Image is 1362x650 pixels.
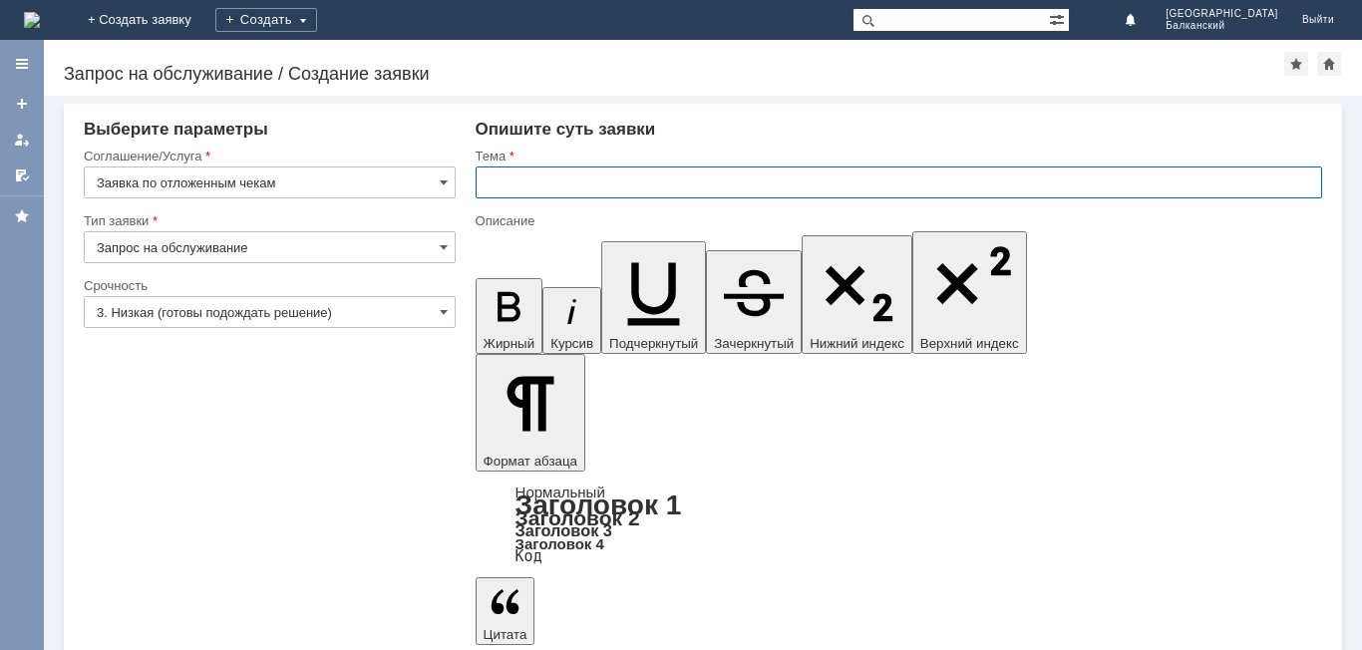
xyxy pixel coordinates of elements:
div: Запрос на обслуживание / Создание заявки [64,64,1284,84]
button: Формат абзаца [476,354,585,472]
div: Соглашение/Услуга [84,150,452,162]
span: Балканский [1166,20,1278,32]
span: Жирный [484,336,535,351]
button: Жирный [476,278,543,354]
a: Мои заявки [6,124,38,156]
span: Зачеркнутый [714,336,794,351]
div: Формат абзаца [476,486,1322,563]
div: Срочность [84,279,452,292]
button: Зачеркнутый [706,250,802,354]
div: Описание [476,214,1318,227]
div: Тема [476,150,1318,162]
a: Нормальный [515,484,605,500]
img: logo [24,12,40,28]
button: Нижний индекс [802,235,912,354]
span: Нижний индекс [810,336,904,351]
a: Мои согласования [6,160,38,191]
div: Добавить в избранное [1284,52,1308,76]
span: Выберите параметры [84,120,268,139]
a: Заголовок 3 [515,521,612,539]
span: Расширенный поиск [1049,9,1069,28]
span: Курсив [550,336,593,351]
a: Заголовок 4 [515,535,604,552]
a: Заголовок 1 [515,489,682,520]
div: Тип заявки [84,214,452,227]
button: Верхний индекс [912,231,1027,354]
span: Опишите суть заявки [476,120,656,139]
span: Подчеркнутый [609,336,698,351]
button: Подчеркнутый [601,241,706,354]
a: Заголовок 2 [515,506,640,529]
a: Перейти на домашнюю страницу [24,12,40,28]
span: Цитата [484,627,527,642]
span: Формат абзаца [484,454,577,469]
a: Код [515,547,542,565]
button: Цитата [476,577,535,645]
span: [GEOGRAPHIC_DATA] [1166,8,1278,20]
a: Создать заявку [6,88,38,120]
div: Сделать домашней страницей [1317,52,1341,76]
div: Создать [215,8,317,32]
span: Верхний индекс [920,336,1019,351]
button: Курсив [542,287,601,354]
